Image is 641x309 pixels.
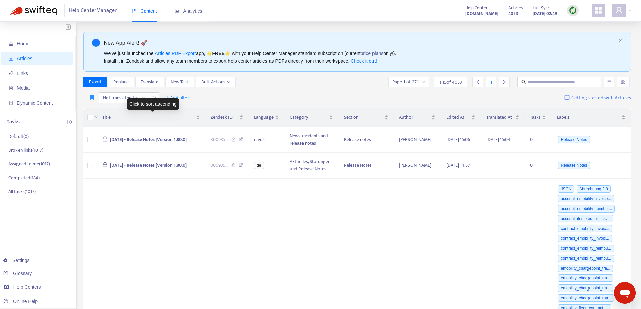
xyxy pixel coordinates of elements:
[171,78,189,86] span: New Task
[211,162,228,169] span: 300935 ...
[8,188,36,195] p: All tasks ( 1017 )
[344,114,383,121] span: Section
[3,271,32,276] a: Glossary
[211,114,238,121] span: Zendesk ID
[571,94,631,102] span: Getting started with Articles
[558,136,590,143] span: Release Notes
[132,8,157,14] span: Content
[439,79,462,86] span: 1 - 15 of 4053
[551,108,631,127] th: Labels
[351,58,377,64] a: Check it out!
[227,80,230,84] span: down
[615,6,623,14] span: user
[618,39,622,43] button: close
[558,215,613,222] span: account_itemized_bill_csv...
[8,174,40,181] p: Completed ( 184 )
[8,160,50,167] p: Assigned to me ( 1017 )
[446,161,470,169] span: [DATE] 14:57
[614,282,636,304] iframe: Schaltfläche zum Öffnen des Messaging-Fensters
[196,77,236,87] button: Bulk Actionsdown
[446,136,470,143] span: [DATE] 15:06
[205,108,249,127] th: Zendesk ID
[339,127,394,153] td: Release notes
[361,51,384,56] a: price plans
[533,10,557,17] strong: [DATE] 02:49
[508,10,518,17] strong: 4053
[284,127,339,153] td: News, incidents and release notes
[254,162,264,169] span: de
[475,80,480,84] span: left
[102,136,108,142] span: lock
[533,4,550,12] span: Last Sync
[558,185,574,193] span: JSON
[441,108,481,127] th: Edited At
[108,77,134,87] button: Replace
[558,255,614,262] span: contract_emobility_reimbu...
[9,41,13,46] span: home
[394,127,440,153] td: [PERSON_NAME]
[89,78,102,86] span: Export
[339,153,394,179] td: Release Notes
[9,71,13,76] span: link
[446,114,470,121] span: Edited At
[604,77,614,87] button: unordered-list
[465,10,498,17] a: [DOMAIN_NAME]
[132,9,137,13] span: book
[97,108,205,127] th: Title
[558,195,614,202] span: account_emobility_invoice...
[127,98,179,110] div: Click to sort ascending
[3,258,30,263] a: Settings
[481,108,525,127] th: Translated At
[9,86,13,90] span: file-image
[284,153,339,179] td: Aktuelles, Störungen und Release Notes
[104,39,616,47] div: New App Alert! 🚀
[558,265,613,272] span: emobility_chargepoint_tra...
[521,80,526,84] span: search
[175,9,179,13] span: area-chart
[558,294,614,302] span: emobility_chargepoint_roa...
[17,85,30,91] span: Media
[3,299,38,304] a: Online Help
[201,78,230,86] span: Bulk Actions
[69,4,117,17] span: Help Center Manager
[7,118,20,126] p: Tasks
[525,153,551,179] td: 0
[502,80,507,84] span: right
[175,8,202,14] span: Analytics
[399,114,430,121] span: Author
[165,77,194,87] button: New Task
[486,136,510,143] span: [DATE] 15:04
[141,78,158,86] span: Translate
[155,51,196,56] a: Articles PDF Export
[254,114,274,121] span: Language
[102,162,108,167] span: lock
[8,147,43,154] p: Broken links ( 1017 )
[110,136,187,143] span: [DATE] - Release Notes [Version 1.80.0]
[607,79,611,84] span: unordered-list
[94,115,98,119] span: down
[525,108,551,127] th: Tasks
[212,51,224,56] b: FREE
[9,101,13,105] span: container
[8,133,29,140] p: Default ( 0 )
[161,92,194,103] button: + Add filter
[558,162,590,169] span: Release Notes
[92,39,100,47] span: info-circle
[569,6,577,15] img: sync.dc5367851b00ba804db3.png
[558,235,612,242] span: contract_emobility_invoic...
[249,127,284,153] td: en-us
[10,6,57,15] img: Swifteq
[102,114,194,121] span: Title
[530,114,541,121] span: Tasks
[465,4,488,12] span: Help Center
[508,4,523,12] span: Articles
[150,94,159,102] span: close
[9,56,13,61] span: account-book
[113,78,129,86] span: Replace
[558,205,615,213] span: account_emobility_reimbur...
[558,274,613,282] span: emobility_chargepoint_tra...
[577,185,611,193] span: Abrechnung 2.0
[339,108,394,127] th: Section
